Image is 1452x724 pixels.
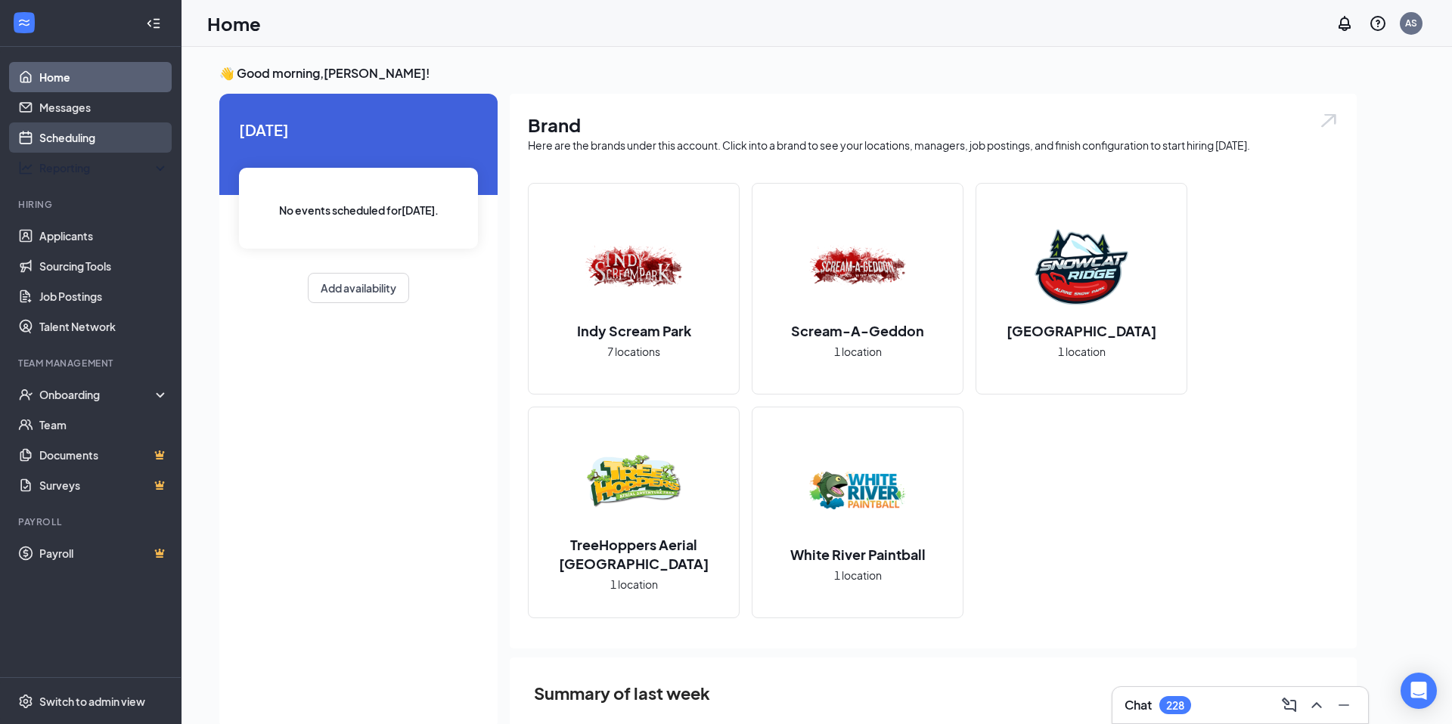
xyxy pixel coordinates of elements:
[1308,696,1326,714] svg: ChevronUp
[1305,693,1329,717] button: ChevronUp
[18,160,33,175] svg: Analysis
[607,343,660,360] span: 7 locations
[529,535,739,573] h2: TreeHoppers Aerial [GEOGRAPHIC_DATA]
[219,65,1357,82] h3: 👋 Good morning, [PERSON_NAME] !
[279,202,439,218] span: No events scheduled for [DATE] .
[610,576,658,593] span: 1 location
[1257,685,1333,701] span: [DATE] - Aug 23
[207,11,261,36] h1: Home
[39,160,169,175] div: Reporting
[18,515,166,528] div: Payroll
[1332,693,1356,717] button: Minimize
[18,694,33,709] svg: Settings
[17,15,32,30] svg: WorkstreamLogo
[991,321,1171,340] h2: [GEOGRAPHIC_DATA]
[809,442,906,539] img: White River Paintball
[562,321,706,340] h2: Indy Scream Park
[1369,14,1387,32] svg: QuestionInfo
[39,281,169,311] a: Job Postings
[39,470,169,500] a: SurveysCrown
[39,311,169,342] a: Talent Network
[39,440,169,470] a: DocumentsCrown
[1319,112,1339,129] img: open.6027fd2a22e1237b5b06.svg
[39,694,145,709] div: Switch to admin view
[1335,696,1353,714] svg: Minimize
[1058,343,1106,360] span: 1 location
[1405,17,1417,29] div: AS
[1033,218,1130,315] img: Snowcat Ridge
[39,410,169,440] a: Team
[18,387,33,402] svg: UserCheck
[18,198,166,211] div: Hiring
[39,92,169,122] a: Messages
[528,112,1339,138] h1: Brand
[834,567,882,583] span: 1 location
[39,387,156,402] div: Onboarding
[39,251,169,281] a: Sourcing Tools
[1336,14,1354,32] svg: Notifications
[39,62,169,92] a: Home
[1125,697,1152,713] h3: Chat
[39,122,169,153] a: Scheduling
[534,680,710,707] span: Summary of last week
[1401,673,1437,709] div: Open Intercom Messenger
[776,321,939,340] h2: Scream-A-Geddon
[775,545,941,564] h2: White River Paintball
[585,218,682,315] img: Indy Scream Park
[39,221,169,251] a: Applicants
[146,16,161,31] svg: Collapse
[1280,696,1298,714] svg: ComposeMessage
[1277,693,1302,717] button: ComposeMessage
[239,118,478,141] span: [DATE]
[39,538,169,568] a: PayrollCrown
[18,357,166,370] div: Team Management
[1166,699,1184,712] div: 228
[809,218,906,315] img: Scream-A-Geddon
[308,273,409,303] button: Add availability
[528,138,1339,153] div: Here are the brands under this account. Click into a brand to see your locations, managers, job p...
[585,432,682,529] img: TreeHoppers Aerial Adventure Park
[834,343,882,360] span: 1 location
